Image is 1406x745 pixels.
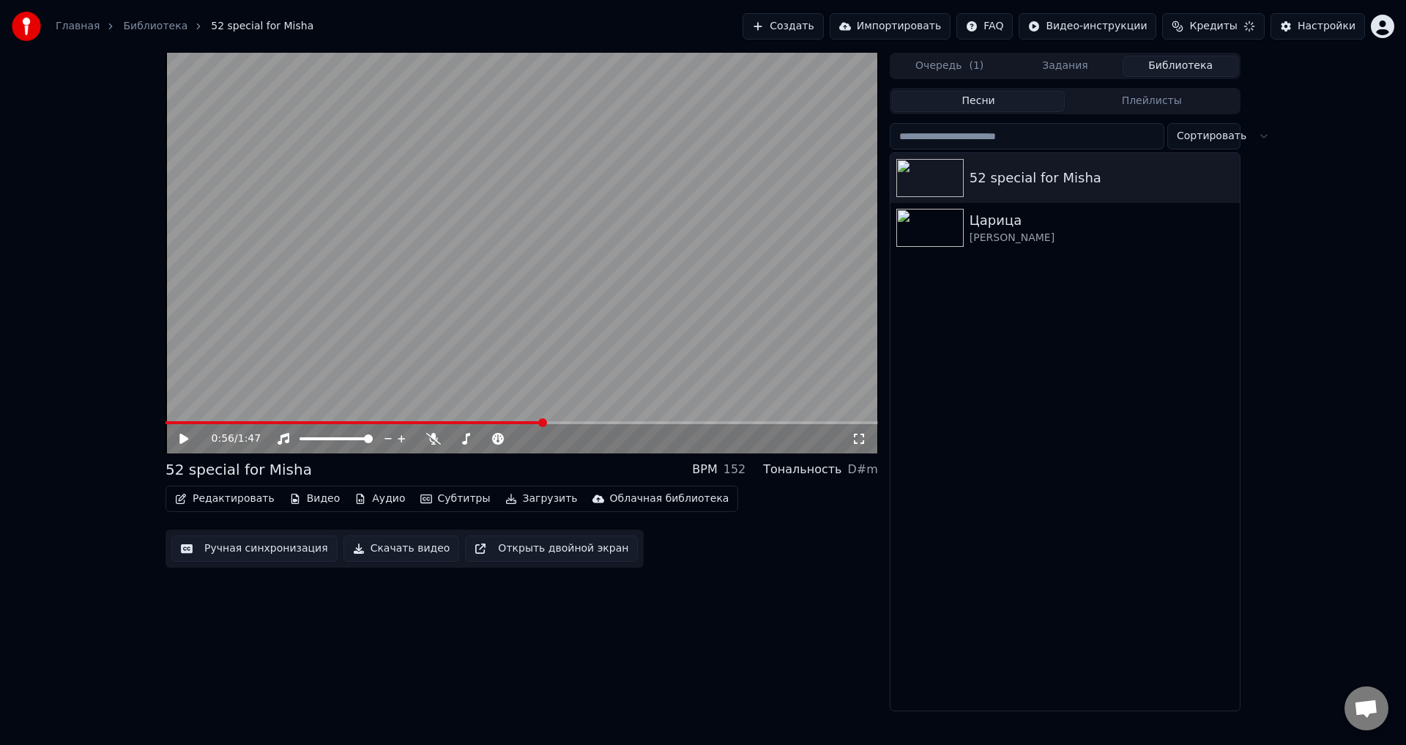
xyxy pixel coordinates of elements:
[343,535,460,562] button: Скачать видео
[56,19,313,34] nav: breadcrumb
[970,210,1234,231] div: Царица
[892,56,1008,77] button: Очередь
[465,535,638,562] button: Открыть двойной экран
[165,459,312,480] div: 52 special for Misha
[692,461,717,478] div: BPM
[1008,56,1123,77] button: Задания
[848,461,878,478] div: D#m
[212,431,234,446] span: 0:56
[1162,13,1264,40] button: Кредиты
[212,431,247,446] div: /
[610,492,729,506] div: Облачная библиотека
[892,91,1065,112] button: Песни
[414,489,496,509] button: Субтитры
[211,19,313,34] span: 52 special for Misha
[12,12,41,41] img: youka
[1271,13,1365,40] button: Настройки
[169,489,280,509] button: Редактировать
[1019,13,1156,40] button: Видео-инструкции
[499,489,584,509] button: Загрузить
[1344,686,1388,730] a: Открытый чат
[970,168,1234,188] div: 52 special for Misha
[743,13,823,40] button: Создать
[956,13,1013,40] button: FAQ
[1177,129,1246,144] span: Сортировать
[830,13,951,40] button: Импортировать
[1189,19,1237,34] span: Кредиты
[238,431,261,446] span: 1:47
[171,535,338,562] button: Ручная синхронизация
[969,59,983,73] span: ( 1 )
[1298,19,1355,34] div: Настройки
[123,19,187,34] a: Библиотека
[283,489,346,509] button: Видео
[1123,56,1238,77] button: Библиотека
[349,489,411,509] button: Аудио
[724,461,746,478] div: 152
[1065,91,1238,112] button: Плейлисты
[763,461,841,478] div: Тональность
[56,19,100,34] a: Главная
[970,231,1234,245] div: [PERSON_NAME]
